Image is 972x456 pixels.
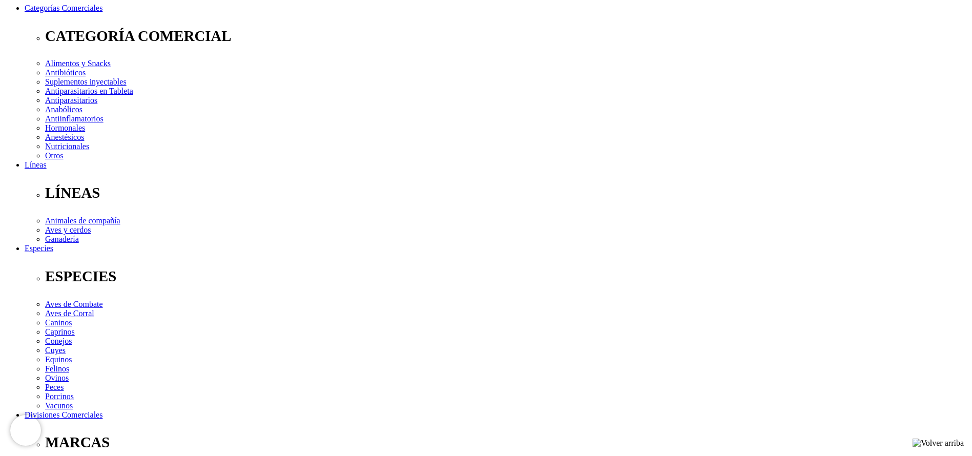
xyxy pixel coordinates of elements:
a: Categorías Comerciales [25,4,102,12]
a: Ovinos [45,374,69,382]
img: Volver arriba [913,439,964,448]
a: Cuyes [45,346,66,355]
a: Porcinos [45,392,74,401]
a: Peces [45,383,64,391]
a: Anabólicos [45,105,82,114]
a: Felinos [45,364,69,373]
a: Aves y cerdos [45,225,91,234]
a: Animales de compañía [45,216,120,225]
p: CATEGORÍA COMERCIAL [45,28,968,45]
a: Aves de Combate [45,300,103,308]
p: LÍNEAS [45,184,968,201]
a: Ganadería [45,235,79,243]
iframe: Brevo live chat [10,415,41,446]
a: Nutricionales [45,142,89,151]
p: ESPECIES [45,268,968,285]
a: Antiparasitarios en Tableta [45,87,133,95]
a: Caninos [45,318,72,327]
a: Equinos [45,355,72,364]
a: Caprinos [45,327,75,336]
a: Anestésicos [45,133,84,141]
a: Conejos [45,337,72,345]
a: Antiinflamatorios [45,114,104,123]
a: Líneas [25,160,47,169]
a: Especies [25,244,53,253]
a: Divisiones Comerciales [25,410,102,419]
a: Aves de Corral [45,309,94,318]
a: Antibióticos [45,68,86,77]
a: Hormonales [45,123,85,132]
a: Suplementos inyectables [45,77,127,86]
a: Antiparasitarios [45,96,97,105]
p: MARCAS [45,434,968,451]
a: Alimentos y Snacks [45,59,111,68]
a: Otros [45,151,64,160]
a: Vacunos [45,401,73,410]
